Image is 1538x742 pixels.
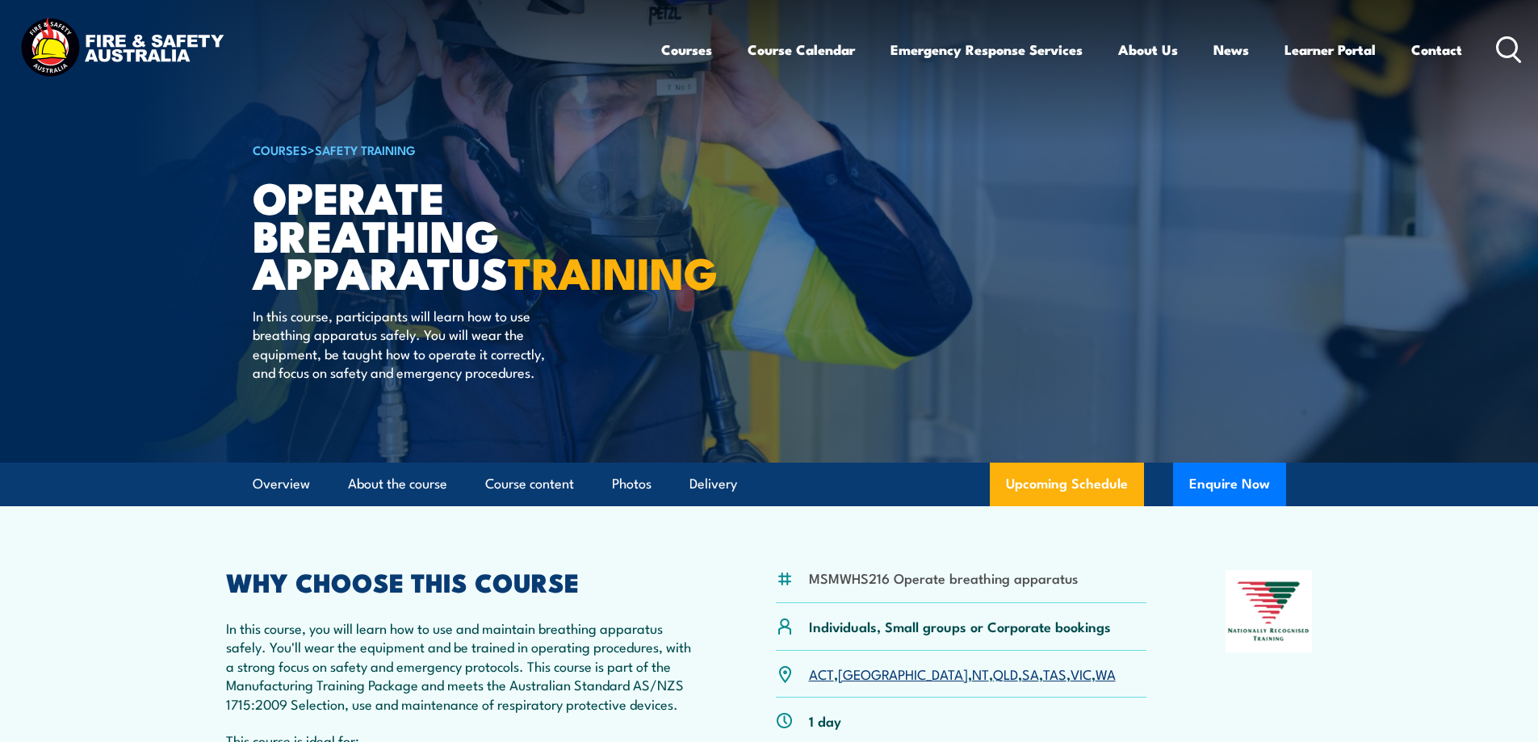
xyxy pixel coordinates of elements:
[253,306,547,382] p: In this course, participants will learn how to use breathing apparatus safely. You will wear the ...
[1096,664,1116,683] a: WA
[612,463,652,505] a: Photos
[1226,570,1313,652] img: Nationally Recognised Training logo.
[689,463,737,505] a: Delivery
[993,664,1018,683] a: QLD
[226,570,698,593] h2: WHY CHOOSE THIS COURSE
[838,664,968,683] a: [GEOGRAPHIC_DATA]
[253,140,652,159] h6: >
[809,568,1078,587] li: MSMWHS216 Operate breathing apparatus
[1411,28,1462,71] a: Contact
[253,140,308,158] a: COURSES
[348,463,447,505] a: About the course
[891,28,1083,71] a: Emergency Response Services
[661,28,712,71] a: Courses
[253,463,310,505] a: Overview
[485,463,574,505] a: Course content
[1213,28,1249,71] a: News
[315,140,416,158] a: Safety Training
[1043,664,1067,683] a: TAS
[1173,463,1286,506] button: Enquire Now
[748,28,855,71] a: Course Calendar
[809,664,1116,683] p: , , , , , , ,
[809,617,1111,635] p: Individuals, Small groups or Corporate bookings
[253,178,652,291] h1: Operate Breathing Apparatus
[1118,28,1178,71] a: About Us
[809,664,834,683] a: ACT
[226,618,698,713] p: In this course, you will learn how to use and maintain breathing apparatus safely. You'll wear th...
[1284,28,1376,71] a: Learner Portal
[990,463,1144,506] a: Upcoming Schedule
[1071,664,1092,683] a: VIC
[972,664,989,683] a: NT
[508,237,718,304] strong: TRAINING
[1022,664,1039,683] a: SA
[809,711,841,730] p: 1 day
